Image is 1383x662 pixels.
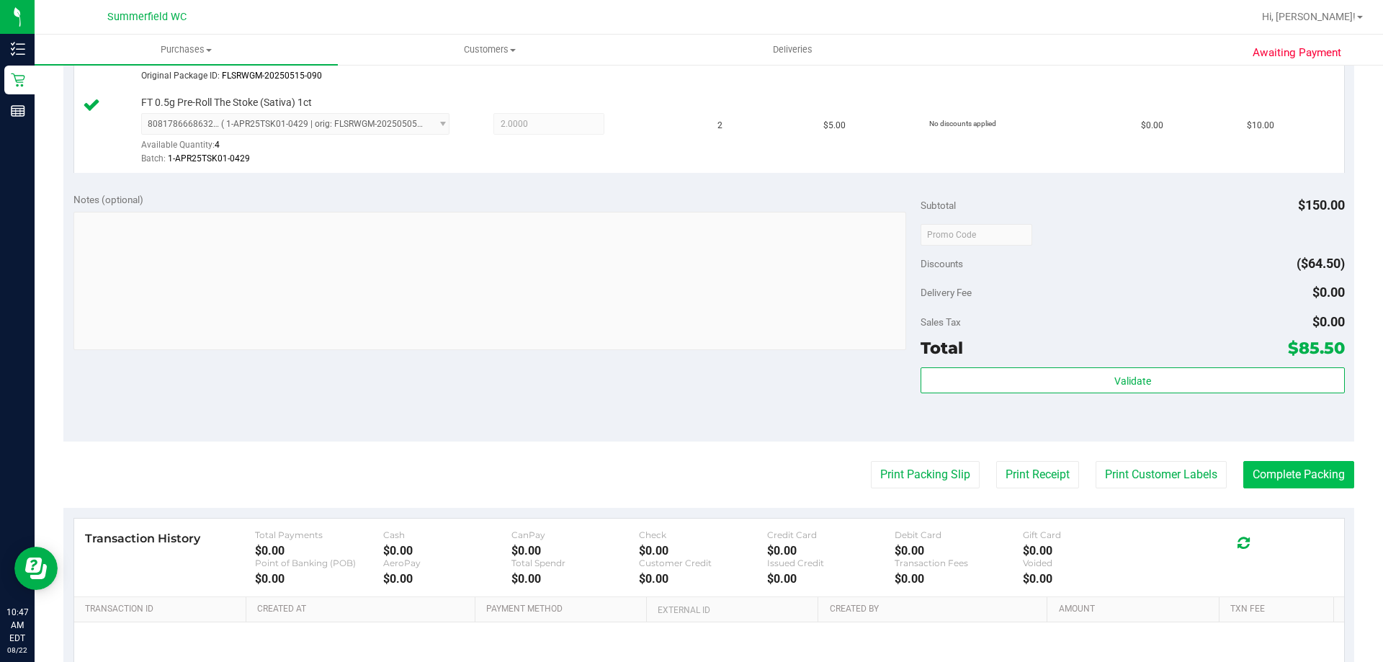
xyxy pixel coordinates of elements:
[646,597,818,623] th: External ID
[11,104,25,118] inline-svg: Reports
[1243,461,1354,488] button: Complete Packing
[871,461,980,488] button: Print Packing Slip
[383,558,511,568] div: AeroPay
[921,200,956,211] span: Subtotal
[383,529,511,540] div: Cash
[1023,558,1151,568] div: Voided
[830,604,1042,615] a: Created By
[823,119,846,133] span: $5.00
[641,35,944,65] a: Deliveries
[767,558,895,568] div: Issued Credit
[255,572,383,586] div: $0.00
[1059,604,1214,615] a: Amount
[11,73,25,87] inline-svg: Retail
[141,135,465,163] div: Available Quantity:
[168,153,250,164] span: 1-APR25TSK01-0429
[1262,11,1356,22] span: Hi, [PERSON_NAME]!
[141,71,220,81] span: Original Package ID:
[921,251,963,277] span: Discounts
[255,529,383,540] div: Total Payments
[168,57,249,67] span: MAY25MAW01-0508
[6,645,28,656] p: 08/22
[929,120,996,128] span: No discounts applied
[339,43,640,56] span: Customers
[141,153,166,164] span: Batch:
[1253,45,1341,61] span: Awaiting Payment
[215,140,220,150] span: 4
[255,544,383,558] div: $0.00
[1096,461,1227,488] button: Print Customer Labels
[141,96,312,109] span: FT 0.5g Pre-Roll The Stoke (Sativa) 1ct
[338,35,641,65] a: Customers
[73,194,143,205] span: Notes (optional)
[895,572,1023,586] div: $0.00
[767,572,895,586] div: $0.00
[85,604,241,615] a: Transaction ID
[511,572,640,586] div: $0.00
[996,461,1079,488] button: Print Receipt
[486,604,641,615] a: Payment Method
[257,604,469,615] a: Created At
[35,35,338,65] a: Purchases
[639,529,767,540] div: Check
[767,529,895,540] div: Credit Card
[107,11,187,23] span: Summerfield WC
[383,544,511,558] div: $0.00
[767,544,895,558] div: $0.00
[895,558,1023,568] div: Transaction Fees
[1023,544,1151,558] div: $0.00
[511,529,640,540] div: CanPay
[717,119,722,133] span: 2
[14,547,58,590] iframe: Resource center
[895,544,1023,558] div: $0.00
[1141,119,1163,133] span: $0.00
[383,572,511,586] div: $0.00
[222,71,322,81] span: FLSRWGM-20250515-090
[1114,375,1151,387] span: Validate
[1297,256,1345,271] span: ($64.50)
[1298,197,1345,213] span: $150.00
[6,606,28,645] p: 10:47 AM EDT
[895,529,1023,540] div: Debit Card
[921,224,1032,246] input: Promo Code
[639,558,767,568] div: Customer Credit
[1288,338,1345,358] span: $85.50
[1312,285,1345,300] span: $0.00
[511,558,640,568] div: Total Spendr
[35,43,338,56] span: Purchases
[1312,314,1345,329] span: $0.00
[921,367,1344,393] button: Validate
[639,544,767,558] div: $0.00
[1247,119,1274,133] span: $10.00
[511,544,640,558] div: $0.00
[11,42,25,56] inline-svg: Inventory
[141,57,166,67] span: Batch:
[639,572,767,586] div: $0.00
[1023,572,1151,586] div: $0.00
[255,558,383,568] div: Point of Banking (POB)
[1023,529,1151,540] div: Gift Card
[921,338,963,358] span: Total
[921,316,961,328] span: Sales Tax
[753,43,832,56] span: Deliveries
[1230,604,1328,615] a: Txn Fee
[921,287,972,298] span: Delivery Fee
